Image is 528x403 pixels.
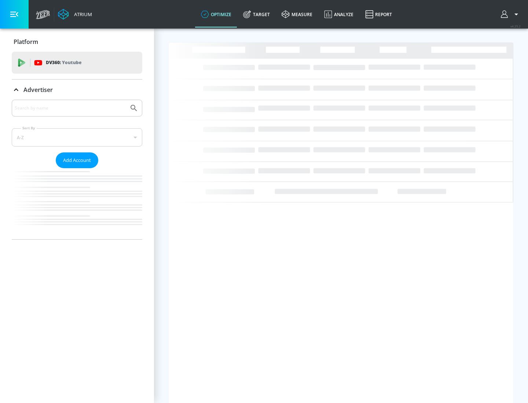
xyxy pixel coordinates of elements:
div: A-Z [12,128,142,147]
div: Advertiser [12,80,142,100]
p: Platform [14,38,38,46]
div: DV360: Youtube [12,52,142,74]
p: Youtube [62,59,81,66]
p: DV360: [46,59,81,67]
a: Report [359,1,398,27]
a: Analyze [318,1,359,27]
a: measure [276,1,318,27]
span: Add Account [63,156,91,164]
div: Atrium [71,11,92,18]
label: Sort By [21,126,37,130]
input: Search by name [15,103,126,113]
a: optimize [195,1,237,27]
div: Platform [12,32,142,52]
div: Advertiser [12,100,142,239]
a: Atrium [58,9,92,20]
p: Advertiser [23,86,53,94]
button: Add Account [56,152,98,168]
nav: list of Advertiser [12,168,142,239]
span: v 4.25.2 [510,24,521,28]
a: Target [237,1,276,27]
